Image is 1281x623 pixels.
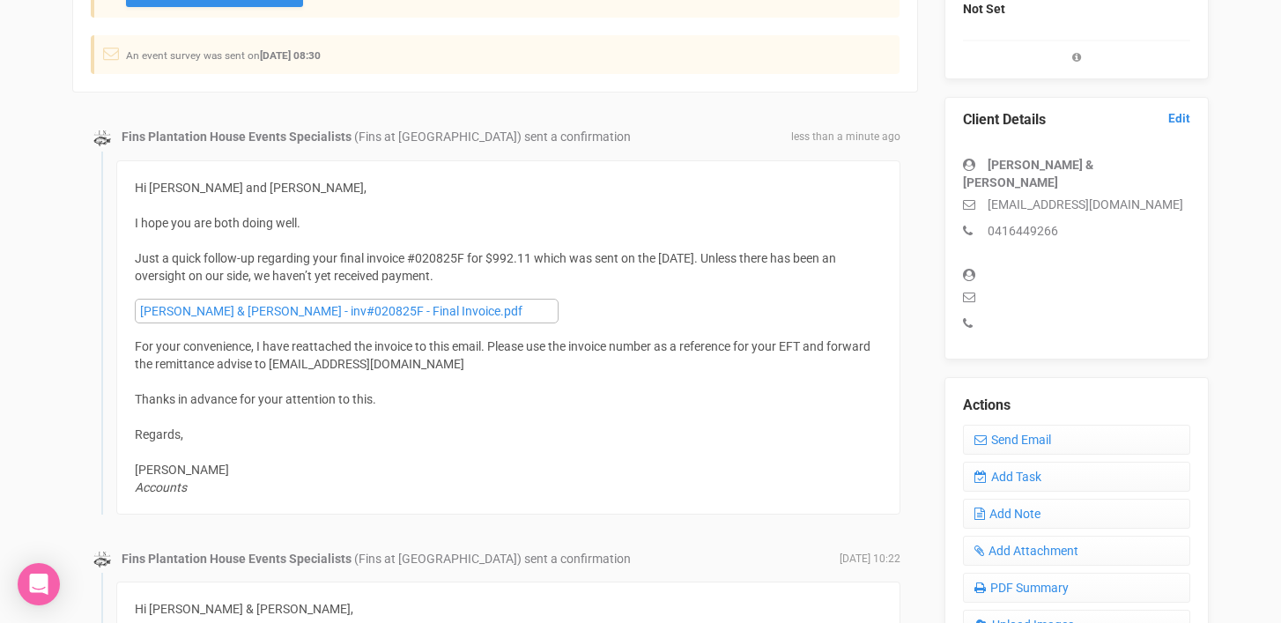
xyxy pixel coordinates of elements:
div: Hi [PERSON_NAME] and [PERSON_NAME], I hope you are both doing well. Just a quick follow-up regard... [135,179,882,496]
small: An event survey was sent on [126,49,321,62]
a: [PERSON_NAME] & [PERSON_NAME] - inv#020825F - Final Invoice.pdf [135,299,559,323]
a: Send Email [963,425,1190,455]
span: (Fins at [GEOGRAPHIC_DATA]) sent a confirmation [354,552,631,566]
strong: Fins Plantation House Events Specialists [122,130,352,144]
em: Accounts [135,480,187,494]
legend: Actions [963,396,1190,416]
p: [EMAIL_ADDRESS][DOMAIN_NAME] [963,196,1190,213]
span: [DATE] 10:22 [840,552,900,567]
a: Add Task [963,462,1190,492]
img: data [93,130,111,147]
a: Add Attachment [963,536,1190,566]
span: (Fins at [GEOGRAPHIC_DATA]) sent a confirmation [354,130,631,144]
p: 0416449266 [963,222,1190,240]
img: data [93,551,111,568]
strong: [PERSON_NAME] & [PERSON_NAME] [963,158,1093,189]
div: Open Intercom Messenger [18,563,60,605]
strong: [DATE] 08:30 [260,49,321,62]
span: less than a minute ago [791,130,900,145]
strong: Not Set [963,2,1005,16]
a: Add Note [963,499,1190,529]
legend: Client Details [963,110,1190,130]
a: Edit [1168,110,1190,127]
strong: Fins Plantation House Events Specialists [122,552,352,566]
a: PDF Summary [963,573,1190,603]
